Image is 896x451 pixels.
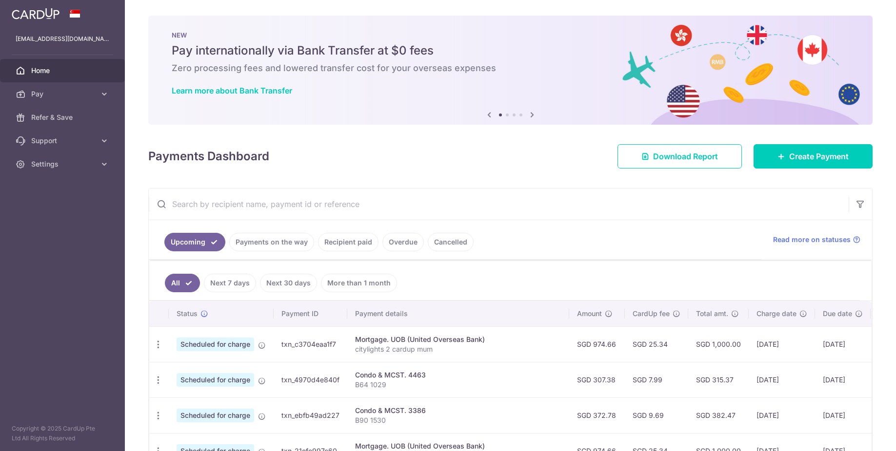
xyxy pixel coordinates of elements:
div: Condo & MCST. 4463 [355,370,561,380]
td: [DATE] [815,397,871,433]
td: txn_c3704eaa1f7 [274,326,347,362]
td: SGD 382.47 [688,397,749,433]
span: Status [177,309,198,319]
td: [DATE] [749,397,815,433]
p: [EMAIL_ADDRESS][DOMAIN_NAME] [16,34,109,44]
span: Read more on statuses [773,235,851,244]
td: SGD 7.99 [625,362,688,397]
td: SGD 372.78 [569,397,625,433]
span: Due date [823,309,852,319]
td: SGD 974.66 [569,326,625,362]
td: SGD 25.34 [625,326,688,362]
td: SGD 315.37 [688,362,749,397]
a: Next 7 days [204,274,256,292]
h4: Payments Dashboard [148,148,269,165]
a: All [165,274,200,292]
h6: Zero processing fees and lowered transfer cost for your overseas expenses [172,62,849,74]
a: Recipient paid [318,233,378,251]
span: Amount [577,309,602,319]
p: citylights 2 cardup mum [355,344,561,354]
span: Settings [31,159,96,169]
a: Learn more about Bank Transfer [172,86,292,95]
a: Download Report [617,144,742,169]
th: Payment details [347,301,569,326]
td: txn_ebfb49ad227 [274,397,347,433]
td: [DATE] [749,362,815,397]
td: txn_4970d4e840f [274,362,347,397]
a: More than 1 month [321,274,397,292]
td: [DATE] [815,362,871,397]
td: SGD 9.69 [625,397,688,433]
h5: Pay internationally via Bank Transfer at $0 fees [172,43,849,58]
p: NEW [172,31,849,39]
td: [DATE] [815,326,871,362]
div: Mortgage. UOB (United Overseas Bank) [355,335,561,344]
a: Read more on statuses [773,235,860,244]
img: CardUp [12,8,60,19]
div: Condo & MCST. 3386 [355,406,561,415]
span: Scheduled for charge [177,409,254,422]
a: Overdue [382,233,424,251]
span: Total amt. [696,309,728,319]
a: Payments on the way [229,233,314,251]
span: Charge date [757,309,796,319]
div: Mortgage. UOB (United Overseas Bank) [355,441,561,451]
span: Create Payment [789,150,849,162]
td: SGD 1,000.00 [688,326,749,362]
td: [DATE] [749,326,815,362]
img: Bank transfer banner [148,16,873,125]
span: Home [31,66,96,75]
p: B64 1029 [355,380,561,390]
td: SGD 307.38 [569,362,625,397]
span: Scheduled for charge [177,338,254,351]
a: Cancelled [428,233,474,251]
span: Scheduled for charge [177,373,254,387]
a: Upcoming [164,233,225,251]
a: Create Payment [754,144,873,169]
th: Payment ID [274,301,347,326]
a: Next 30 days [260,274,317,292]
span: Support [31,136,96,146]
span: Refer & Save [31,113,96,122]
span: CardUp fee [633,309,670,319]
span: Download Report [653,150,718,162]
p: B90 1530 [355,415,561,425]
input: Search by recipient name, payment id or reference [149,188,849,220]
span: Pay [31,89,96,99]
